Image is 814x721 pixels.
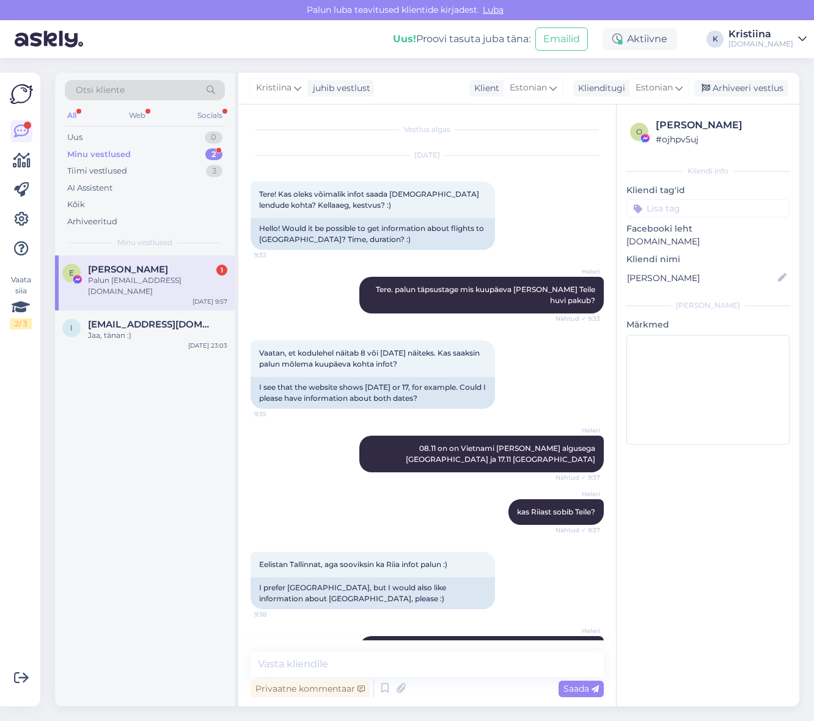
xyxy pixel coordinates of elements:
[256,81,291,95] span: Kristiina
[67,216,117,228] div: Arhiveeritud
[205,148,222,161] div: 2
[636,81,673,95] span: Estonian
[88,319,215,330] span: Iuliaallvee@gmail.com
[554,426,600,435] span: Heleri
[694,80,788,97] div: Arhiveeri vestlus
[259,560,447,569] span: Eelistan Tallinnat, aga sooviksin ka Riia infot palun :)
[67,182,112,194] div: AI Assistent
[728,29,807,49] a: Kristiina[DOMAIN_NAME]
[67,199,85,211] div: Kõik
[554,525,600,535] span: Nähtud ✓ 9:37
[406,444,597,464] span: 08.11 on on Vietnami [PERSON_NAME] algusega [GEOGRAPHIC_DATA] ja 17.11 [GEOGRAPHIC_DATA]
[10,82,33,106] img: Askly Logo
[469,82,499,95] div: Klient
[251,681,370,697] div: Privaatne kommentaar
[251,577,495,609] div: I prefer [GEOGRAPHIC_DATA], but I would also like information about [GEOGRAPHIC_DATA], please :)
[627,271,776,285] input: Lisa nimi
[554,489,600,499] span: Heleri
[728,29,793,39] div: Kristiina
[251,124,604,135] div: Vestlus algas
[626,222,790,235] p: Facebooki leht
[259,348,482,368] span: Vaatan, et kodulehel näitab 8 või [DATE] näiteks. Kas saaksin palun mõlema kuupäeva kohta infot?
[376,285,597,305] span: Tere. palun täpsustage mis kuupäeva [PERSON_NAME] Teile huvi pakub?
[554,314,600,323] span: Nähtud ✓ 9:33
[117,237,172,248] span: Minu vestlused
[188,341,227,350] div: [DATE] 23:03
[554,267,600,276] span: Heleri
[563,683,599,694] span: Saada
[656,133,786,146] div: # ojhpv5uj
[554,473,600,482] span: Nähtud ✓ 9:37
[626,184,790,197] p: Kliendi tag'id
[205,131,222,144] div: 0
[573,82,625,95] div: Klienditugi
[67,148,131,161] div: Minu vestlused
[10,274,32,329] div: Vaata siia
[195,108,225,123] div: Socials
[626,300,790,311] div: [PERSON_NAME]
[67,165,127,177] div: Tiimi vestlused
[728,39,793,49] div: [DOMAIN_NAME]
[251,218,495,250] div: Hello! Would it be possible to get information about flights to [GEOGRAPHIC_DATA]? Time, duration...
[554,626,600,635] span: Heleri
[127,108,148,123] div: Web
[251,150,604,161] div: [DATE]
[67,131,82,144] div: Uus
[251,377,495,409] div: I see that the website shows [DATE] or 17, for example. Could I please have information about bot...
[479,4,507,15] span: Luba
[254,610,300,619] span: 9:38
[88,275,227,297] div: Palun [EMAIL_ADDRESS][DOMAIN_NAME]
[206,165,222,177] div: 3
[636,127,642,136] span: o
[626,253,790,266] p: Kliendi nimi
[259,189,481,210] span: Tere! Kas oleks võimalik infot saada [DEMOGRAPHIC_DATA] lendude kohta? Kellaaeg, kestvus? :)
[517,507,595,516] span: kas Riiast sobib Teile?
[393,33,416,45] b: Uus!
[88,330,227,341] div: Jaa, tänan :)
[656,118,786,133] div: [PERSON_NAME]
[70,323,73,332] span: I
[308,82,370,95] div: juhib vestlust
[626,166,790,177] div: Kliendi info
[510,81,547,95] span: Estonian
[254,251,300,260] span: 9:32
[706,31,724,48] div: K
[216,265,227,276] div: 1
[65,108,79,123] div: All
[193,297,227,306] div: [DATE] 9:57
[10,318,32,329] div: 2 / 3
[626,199,790,218] input: Lisa tag
[69,268,74,277] span: E
[626,318,790,331] p: Märkmed
[393,32,530,46] div: Proovi tasuta juba täna:
[254,409,300,419] span: 9:35
[535,27,588,51] button: Emailid
[76,84,125,97] span: Otsi kliente
[626,235,790,248] p: [DOMAIN_NAME]
[88,264,168,275] span: Elina Roberts
[603,28,677,50] div: Aktiivne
